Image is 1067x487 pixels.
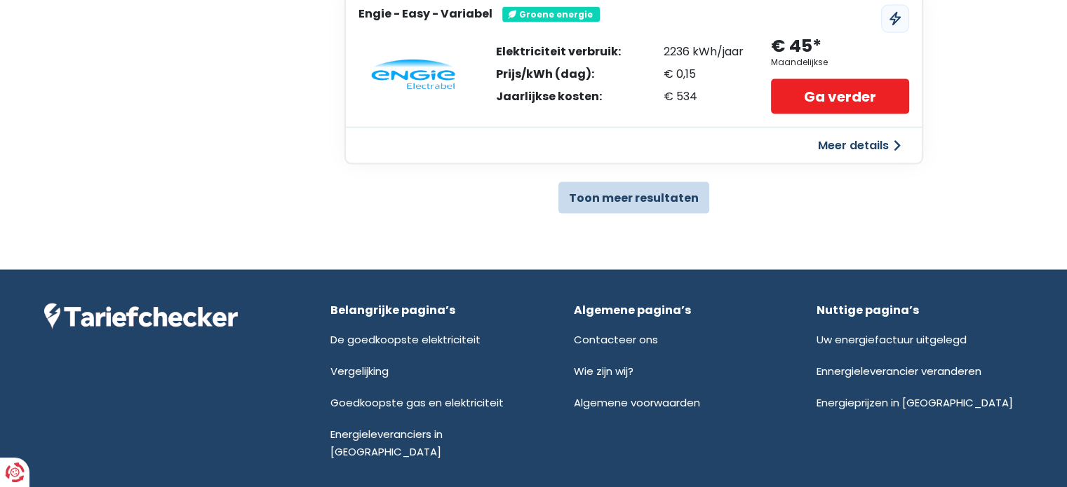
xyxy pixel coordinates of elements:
[817,395,1013,410] a: Energieprijzen in [GEOGRAPHIC_DATA]
[817,303,1023,317] div: Nuttige pagina’s
[771,79,908,114] a: Ga verder
[330,364,389,378] a: Vergelijking
[664,91,744,102] div: € 534
[817,364,981,378] a: Ennergieleverancier veranderen
[771,57,828,67] div: Maandelijkse
[573,364,633,378] a: Wie zijn wij?
[664,46,744,57] div: 2236 kWh/jaar
[771,35,821,58] div: € 45*
[371,60,455,90] img: Engie
[496,46,621,57] div: Elektriciteit verbruik:
[44,303,238,330] img: Tariefchecker logo
[496,91,621,102] div: Jaarlijkse kosten:
[330,395,504,410] a: Goedkoopste gas en elektriciteit
[502,7,600,22] div: Groene energie
[817,332,967,347] a: Uw energiefactuur uitgelegd
[573,395,699,410] a: Algemene voorwaarden
[664,69,744,80] div: € 0,15
[558,182,709,214] button: Toon meer resultaten
[330,303,537,317] div: Belangrijke pagina’s
[358,7,492,20] h3: Engie - Easy - Variabel
[330,332,481,347] a: De goedkoopste elektriciteit
[330,427,443,459] a: Energieleveranciers in [GEOGRAPHIC_DATA]
[810,133,909,158] button: Meer details
[573,303,779,317] div: Algemene pagina’s
[496,69,621,80] div: Prijs/kWh (dag):
[573,332,657,347] a: Contacteer ons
